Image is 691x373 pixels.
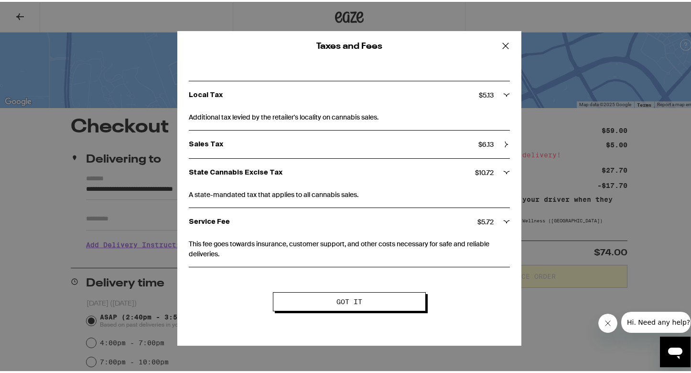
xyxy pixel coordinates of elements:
span: $ 5.72 [477,216,494,224]
span: $ 5.13 [479,89,494,98]
span: $ 10.72 [475,166,494,175]
span: This fee goes towards insurance, customer support, and other costs necessary for safe and reliabl... [189,234,510,257]
p: Service Fee [189,216,477,224]
iframe: Button to launch messaging window [660,335,691,365]
p: State Cannabis Excise Tax [189,166,475,175]
p: Sales Tax [189,138,478,147]
span: Additional tax levied by the retailer's locality on cannabis sales. [189,107,510,121]
span: A state-mandated tax that applies to all cannabis sales. [189,185,510,198]
span: Got it [336,296,362,303]
iframe: Message from company [621,310,691,331]
span: $ 6.13 [478,138,494,147]
h2: Taxes and Fees [208,40,491,49]
iframe: Close message [598,312,617,331]
button: Got it [273,290,426,309]
p: Local Tax [189,89,479,98]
